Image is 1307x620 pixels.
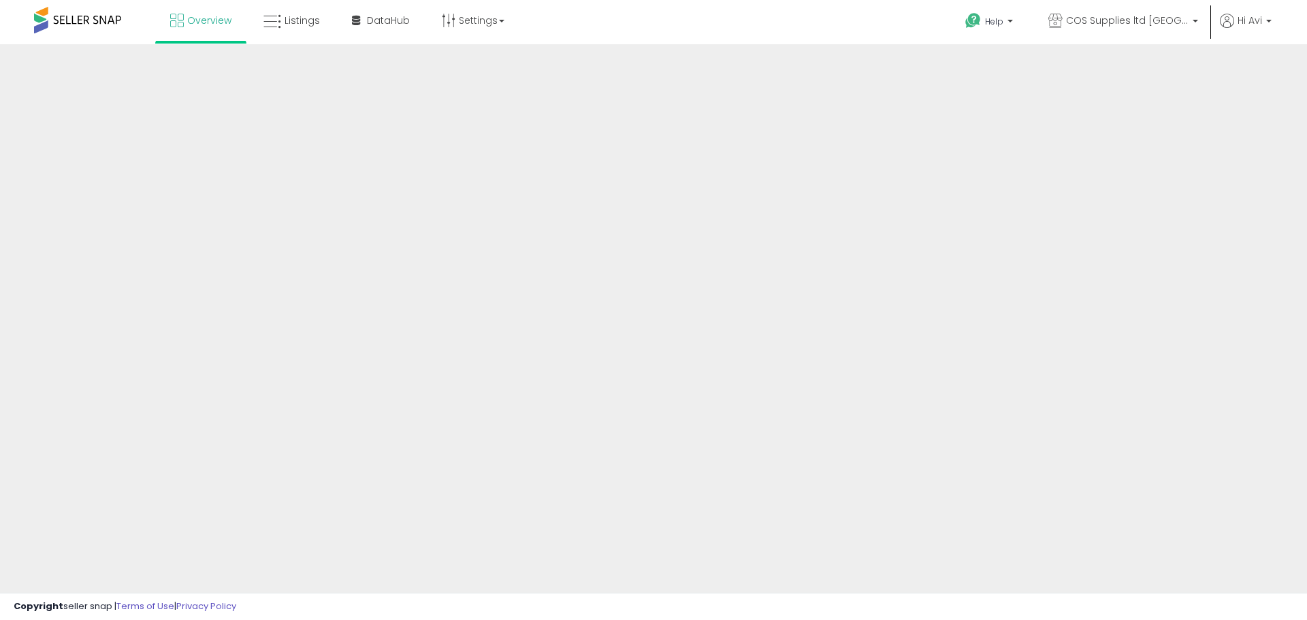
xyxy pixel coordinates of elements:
a: Terms of Use [116,600,174,613]
span: COS Supplies ltd [GEOGRAPHIC_DATA] [1066,14,1189,27]
span: Hi Avi [1238,14,1262,27]
a: Hi Avi [1220,14,1272,44]
span: Listings [285,14,320,27]
span: DataHub [367,14,410,27]
div: seller snap | | [14,600,236,613]
span: Overview [187,14,231,27]
a: Help [954,2,1027,44]
strong: Copyright [14,600,63,613]
a: Privacy Policy [176,600,236,613]
i: Get Help [965,12,982,29]
span: Help [985,16,1003,27]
